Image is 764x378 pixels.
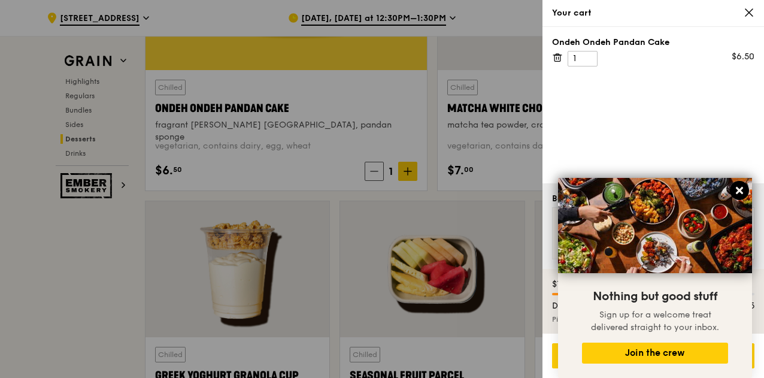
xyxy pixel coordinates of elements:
[732,51,754,63] div: $6.50
[545,300,708,312] div: Delivery fee
[552,7,754,19] div: Your cart
[593,289,717,304] span: Nothing but good stuff
[582,343,728,364] button: Join the crew
[552,279,754,291] div: $12.50 more to reduce delivery fee to $8.00
[552,193,628,205] div: Better paired with
[558,178,752,273] img: DSC07876-Edit02-Large.jpeg
[552,37,754,49] div: Ondeh Ondeh Pandan Cake
[552,343,754,368] div: Go to checkout - $15.75
[552,315,754,324] div: Pick up from the nearest Food Point
[591,310,719,332] span: Sign up for a welcome treat delivered straight to your inbox.
[730,181,749,200] button: Close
